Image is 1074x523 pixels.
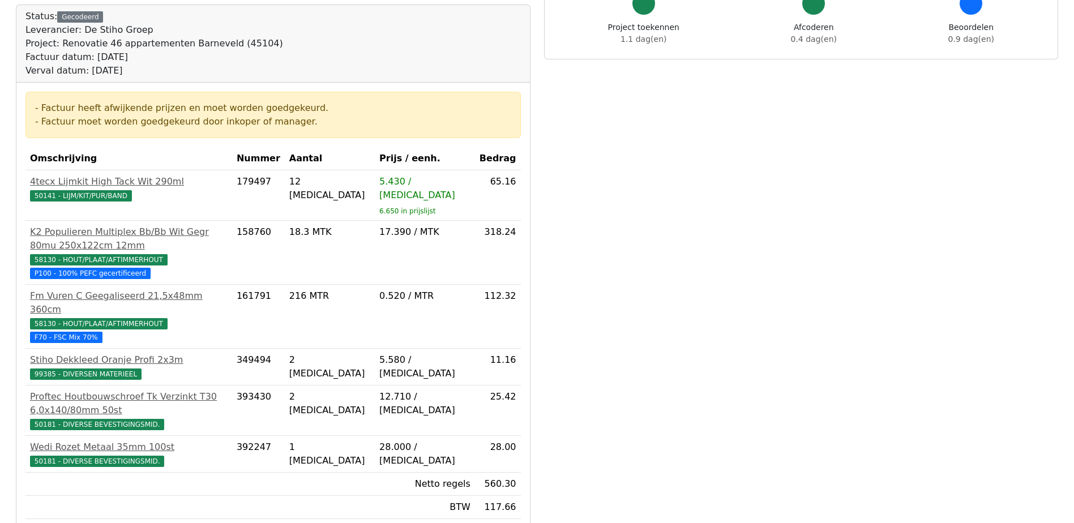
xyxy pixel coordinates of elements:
div: 5.430 / [MEDICAL_DATA] [379,175,470,202]
div: 1 [MEDICAL_DATA] [289,440,370,468]
div: 4tecx Lijmkit High Tack Wit 290ml [30,175,228,188]
span: 99385 - DIVERSEN MATERIEEL [30,368,142,380]
span: 0.4 dag(en) [791,35,837,44]
td: 349494 [232,349,285,385]
td: BTW [375,496,475,519]
div: Beoordelen [948,22,994,45]
div: - Factuur heeft afwijkende prijzen en moet worden goedgekeurd. [35,101,511,115]
span: F70 - FSC Mix 70% [30,332,102,343]
td: Netto regels [375,473,475,496]
td: 65.16 [475,170,521,221]
div: 28.000 / [MEDICAL_DATA] [379,440,470,468]
div: Gecodeerd [57,11,103,23]
div: Proftec Houtbouwschroef Tk Verzinkt T30 6,0x140/80mm 50st [30,390,228,417]
td: 28.00 [475,436,521,473]
div: Fm Vuren C Geegaliseerd 21,5x48mm 360cm [30,289,228,316]
div: 2 [MEDICAL_DATA] [289,390,370,417]
span: 50181 - DIVERSE BEVESTIGINGSMID. [30,419,164,430]
div: Project: Renovatie 46 appartementen Barneveld (45104) [25,37,283,50]
div: 12 [MEDICAL_DATA] [289,175,370,202]
div: 216 MTR [289,289,370,303]
td: 25.42 [475,385,521,436]
div: Stiho Dekkleed Oranje Profi 2x3m [30,353,228,367]
div: 0.520 / MTR [379,289,470,303]
span: P100 - 100% PEFC gecertificeerd [30,268,151,279]
span: 50141 - LIJM/KIT/PUR/BAND [30,190,132,202]
div: Leverancier: De Stiho Groep [25,23,283,37]
span: 58130 - HOUT/PLAAT/AFTIMMERHOUT [30,254,168,265]
th: Aantal [285,147,375,170]
div: Afcoderen [791,22,837,45]
td: 318.24 [475,221,521,285]
td: 392247 [232,436,285,473]
div: Status: [25,10,283,78]
a: Proftec Houtbouwschroef Tk Verzinkt T30 6,0x140/80mm 50st50181 - DIVERSE BEVESTIGINGSMID. [30,390,228,431]
a: 4tecx Lijmkit High Tack Wit 290ml50141 - LIJM/KIT/PUR/BAND [30,175,228,202]
div: 12.710 / [MEDICAL_DATA] [379,390,470,417]
div: Factuur datum: [DATE] [25,50,283,64]
td: 11.16 [475,349,521,385]
th: Prijs / eenh. [375,147,475,170]
span: 58130 - HOUT/PLAAT/AFTIMMERHOUT [30,318,168,329]
div: Project toekennen [608,22,679,45]
a: Stiho Dekkleed Oranje Profi 2x3m99385 - DIVERSEN MATERIEEL [30,353,228,380]
div: Wedi Rozet Metaal 35mm 100st [30,440,228,454]
div: K2 Populieren Multiplex Bb/Bb Wit Gegr 80mu 250x122cm 12mm [30,225,228,252]
td: 112.32 [475,285,521,349]
td: 158760 [232,221,285,285]
div: Verval datum: [DATE] [25,64,283,78]
a: Wedi Rozet Metaal 35mm 100st50181 - DIVERSE BEVESTIGINGSMID. [30,440,228,468]
th: Bedrag [475,147,521,170]
a: K2 Populieren Multiplex Bb/Bb Wit Gegr 80mu 250x122cm 12mm58130 - HOUT/PLAAT/AFTIMMERHOUT P100 - ... [30,225,228,280]
td: 161791 [232,285,285,349]
span: 1.1 dag(en) [621,35,666,44]
div: 17.390 / MTK [379,225,470,239]
td: 117.66 [475,496,521,519]
div: - Factuur moet worden goedgekeurd door inkoper of manager. [35,115,511,128]
th: Omschrijving [25,147,232,170]
div: 5.580 / [MEDICAL_DATA] [379,353,470,380]
td: 560.30 [475,473,521,496]
div: 2 [MEDICAL_DATA] [289,353,370,380]
th: Nummer [232,147,285,170]
sub: 6.650 in prijslijst [379,207,435,215]
td: 393430 [232,385,285,436]
span: 0.9 dag(en) [948,35,994,44]
a: Fm Vuren C Geegaliseerd 21,5x48mm 360cm58130 - HOUT/PLAAT/AFTIMMERHOUT F70 - FSC Mix 70% [30,289,228,344]
span: 50181 - DIVERSE BEVESTIGINGSMID. [30,456,164,467]
td: 179497 [232,170,285,221]
div: 18.3 MTK [289,225,370,239]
